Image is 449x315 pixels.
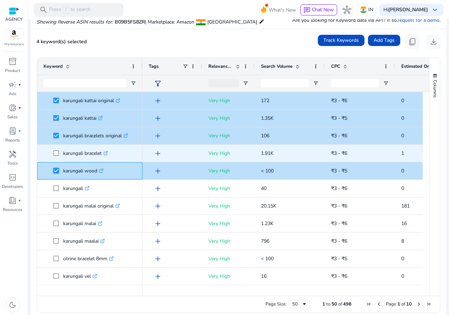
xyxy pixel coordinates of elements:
[408,38,417,46] span: content_copy
[208,181,248,196] p: Very High
[289,300,310,308] div: Page Size
[343,301,351,307] span: 498
[326,301,330,307] span: to
[401,273,404,280] span: 0
[318,35,364,46] button: Track Keywords
[432,80,438,98] span: Columns
[383,80,389,86] button: Open Filter Menu
[8,301,17,309] span: dark_mode
[416,301,422,307] div: Next Page
[261,79,309,87] input: Search Volume Filter Input
[386,301,396,307] span: Page
[63,146,108,160] p: karungali bracelet
[4,42,24,47] p: Marketplace
[18,106,21,109] span: fiber_manual_record
[3,206,22,213] p: Resources
[401,97,404,104] span: 0
[401,185,404,192] span: 0
[261,273,267,280] span: 16
[36,19,113,25] i: Showing Reverse ASIN results for:
[261,185,267,192] span: 40
[406,301,412,307] span: 10
[43,63,63,70] span: Keyword
[149,63,159,70] span: Tags
[154,79,162,88] span: filter_alt
[261,115,274,122] span: 1.35K
[331,255,347,262] span: ₹3 - ₹5
[63,6,69,14] span: /
[130,80,136,86] button: Open Filter Menu
[426,301,431,307] div: Last Page
[8,80,17,89] span: campaign
[401,255,404,262] span: 0
[261,97,269,104] span: 172
[340,3,354,17] button: hub
[154,97,162,105] span: add
[338,301,342,307] span: of
[154,149,162,158] span: add
[208,234,248,248] p: Very High
[397,301,400,307] span: 1
[63,181,89,196] p: karungali
[376,301,382,307] div: Previous Page
[401,63,443,70] span: Estimated Orders/Month
[63,93,120,108] p: karungali kattai original
[401,115,404,122] span: 0
[261,255,274,262] span: < 100
[63,164,103,178] p: karungali wood
[154,184,162,193] span: add
[208,216,248,231] p: Very High
[154,167,162,175] span: add
[300,4,337,15] button: chatChat Now
[429,38,438,46] span: download
[401,238,404,244] span: 8
[207,19,257,25] span: [GEOGRAPHIC_DATA]
[383,7,428,12] p: Hi
[63,199,120,213] p: karungali malai original
[312,6,334,13] span: Chat Now
[331,168,347,174] span: ₹3 - ₹5
[323,37,359,44] span: Track Keywords
[5,137,20,143] p: Reports
[261,203,276,209] span: 20.15K
[303,7,310,14] span: chat
[331,185,347,192] span: ₹3 - ₹6
[63,216,102,231] p: karungali malai
[208,129,248,143] p: Very High
[36,38,87,45] span: 4 keyword(s) selected
[208,164,248,178] p: Very High
[331,273,347,280] span: ₹3 - ₹6
[331,238,347,244] span: ₹3 - ₹6
[7,114,18,120] p: Sales
[8,104,17,112] span: donut_small
[18,83,21,86] span: fiber_manual_record
[5,16,22,22] p: AGENCY
[331,203,347,209] span: ₹3 - ₹6
[154,202,162,210] span: add
[208,287,248,301] p: Very High
[9,91,16,97] p: Ads
[401,132,404,139] span: 0
[63,251,114,266] p: citrine bracelet 8mm
[49,6,91,14] p: Press to search
[7,160,18,166] p: Tools
[154,219,162,228] span: add
[208,251,248,266] p: Very High
[322,301,325,307] span: 1
[368,35,400,46] button: Add Tags
[269,4,296,16] span: What's New
[401,301,405,307] span: of
[259,17,264,26] mat-icon: edit
[261,168,274,174] span: < 100
[366,301,372,307] div: First Page
[63,287,112,301] p: karungali vinayagar
[331,79,379,87] input: CPC Filter Input
[331,150,347,157] span: ₹3 - ₹6
[5,28,24,39] img: amazon.svg
[331,132,347,139] span: ₹3 - ₹6
[63,129,128,143] p: karungali bracelets original
[208,199,248,213] p: Very High
[208,93,248,108] p: Very High
[8,196,17,205] span: book_4
[208,146,248,160] p: Very High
